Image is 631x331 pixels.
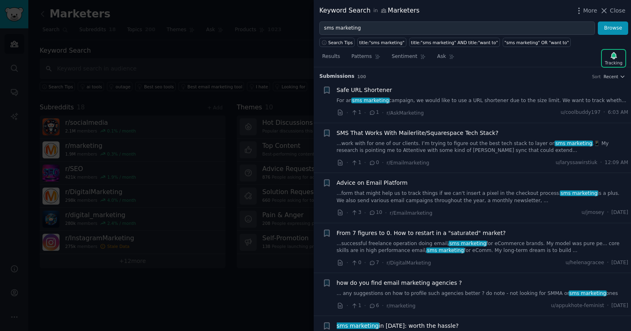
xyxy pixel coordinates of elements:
[373,7,378,15] span: in
[364,109,366,117] span: ·
[569,290,607,296] span: sms marketing
[364,158,366,167] span: ·
[605,159,628,167] span: 12:09 AM
[603,74,625,79] button: Recent
[382,158,384,167] span: ·
[357,74,366,79] span: 100
[319,21,595,35] input: Try a keyword related to your business
[583,6,597,15] span: More
[434,50,457,67] a: Ask
[437,53,446,60] span: Ask
[336,322,380,329] span: sms marketing
[357,38,406,47] a: title:"sms marketing"
[575,6,597,15] button: More
[392,53,417,60] span: Sentiment
[600,159,602,167] span: ·
[555,141,593,146] span: sms marketing
[369,259,379,267] span: 7
[328,40,353,45] span: Search Tips
[560,190,598,196] span: sms marketing
[346,258,348,267] span: ·
[319,38,355,47] button: Search Tips
[369,209,382,216] span: 10
[389,50,429,67] a: Sentiment
[608,109,628,116] span: 6:03 AM
[337,179,408,187] a: Advice on Email Platform
[387,160,429,166] span: r/Emailmarketing
[582,209,604,216] span: u/jmosey
[319,6,420,16] div: Keyword Search Marketers
[411,40,498,45] div: title:"sms marketing" AND title:"want to"
[602,50,625,67] button: Tracking
[351,98,390,103] span: sms marketing
[322,53,340,60] span: Results
[351,209,361,216] span: 3
[612,259,628,267] span: [DATE]
[337,140,629,154] a: ...work with for one of our clients. I’m trying to figure out the best tech stack to layer onsms ...
[346,301,348,310] span: ·
[364,301,366,310] span: ·
[337,97,629,105] a: For ansms marketingcampaign, we would like to use a URL shortener due to the size limit. We want ...
[382,301,384,310] span: ·
[382,258,384,267] span: ·
[337,279,462,287] a: how do you find email marketing agencies ?
[448,241,487,246] span: sms marketing
[369,159,379,167] span: 0
[359,40,405,45] div: title:"sms marketing"
[369,302,379,310] span: 6
[337,290,629,297] a: ... any suggestions on how to profile such agencies better ? do note - not looking for SMMA orsms...
[612,302,628,310] span: [DATE]
[348,50,383,67] a: Patterns
[409,38,500,47] a: title:"sms marketing" AND title:"want to"
[561,109,601,116] span: u/coolbuddy197
[387,303,416,309] span: r/marketing
[385,209,387,217] span: ·
[607,302,609,310] span: ·
[605,60,623,66] div: Tracking
[346,209,348,217] span: ·
[319,73,355,80] span: Submission s
[607,259,609,267] span: ·
[504,40,569,45] div: "sms marketing" OR "want to"
[337,129,499,137] a: SMS That Works With Mailerlite/Squarespace Tech Stack?
[603,109,605,116] span: ·
[351,259,361,267] span: 0
[600,6,625,15] button: Close
[364,258,366,267] span: ·
[610,6,625,15] span: Close
[337,190,629,204] a: ...form that might help us to track things if we can't insert a pixel in the checkout process.sms...
[369,109,379,116] span: 1
[364,209,366,217] span: ·
[351,109,361,116] span: 1
[319,50,343,67] a: Results
[337,322,459,330] a: sms marketingin [DATE]: worth the hassle?
[503,38,571,47] a: "sms marketing" OR "want to"
[337,240,629,254] a: ...successful freelance operation doing email/sms marketingfor eCommerce brands. My model was pur...
[382,109,384,117] span: ·
[592,74,601,79] div: Sort
[551,302,604,310] span: u/appukhote-feminist
[565,259,604,267] span: u/helenagracee
[603,74,618,79] span: Recent
[337,322,459,330] span: in [DATE]: worth the hassle?
[612,209,628,216] span: [DATE]
[387,260,431,266] span: r/DigitalMarketing
[337,229,506,237] a: From 7 figures to 0. How to restart in a "saturated" market?
[337,86,392,94] a: Safe URL Shortener
[607,209,609,216] span: ·
[346,109,348,117] span: ·
[390,210,433,216] span: r/Emailmarketing
[351,53,372,60] span: Patterns
[556,159,597,167] span: u/laryssawirstiuk
[426,248,465,253] span: sms marketing
[387,110,424,116] span: r/AskMarketing
[598,21,628,35] button: Browse
[351,302,361,310] span: 1
[346,158,348,167] span: ·
[351,159,361,167] span: 1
